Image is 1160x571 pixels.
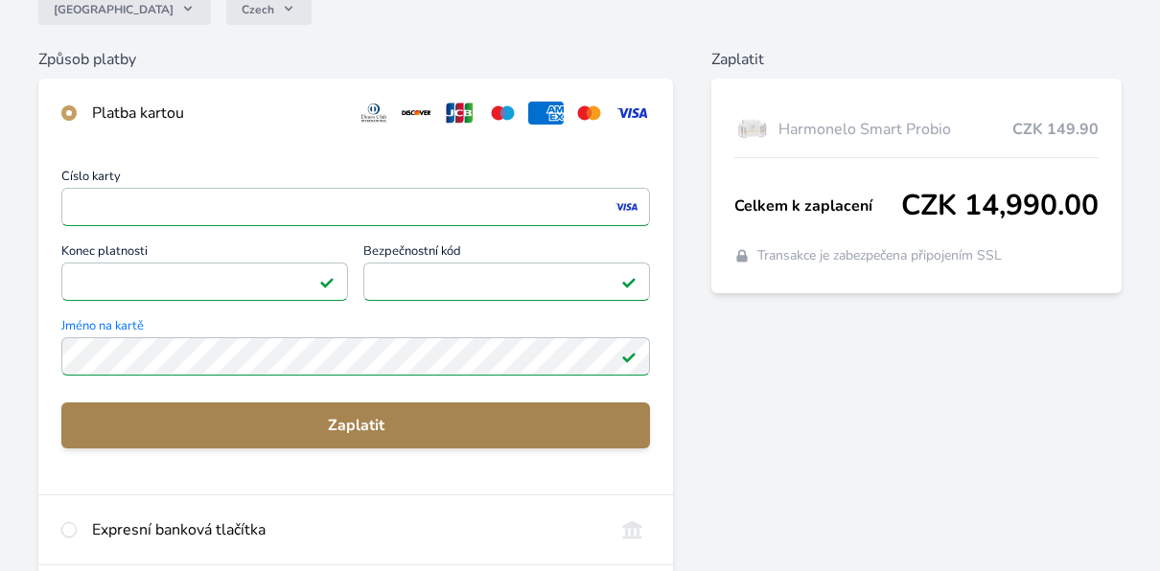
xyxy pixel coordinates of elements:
span: Jméno na kartě [61,320,650,337]
span: Harmonelo Smart Probio [778,118,1012,141]
span: CZK 149.90 [1012,118,1099,141]
img: Platné pole [621,349,637,364]
img: visa [614,198,639,216]
img: Box-6-lahvi-SMART-PROBIO-1_(1)-lo.png [734,105,771,153]
h6: Zaplatit [711,48,1122,71]
img: onlineBanking_CZ.svg [615,518,650,541]
span: Transakce je zabezpečena připojením SSL [757,246,1002,265]
img: maestro.svg [485,102,521,125]
input: Jméno na kartěPlatné pole [61,337,650,376]
img: Platné pole [621,274,637,289]
img: amex.svg [528,102,564,125]
div: Expresní banková tlačítka [92,518,599,541]
span: Zaplatit [77,414,635,437]
div: Platba kartou [92,102,341,125]
img: mc.svg [571,102,607,125]
span: Celkem k zaplacení [734,194,901,217]
h6: Způsob platby [38,48,673,71]
button: Zaplatit [61,402,650,448]
img: Platné pole [319,274,335,289]
img: discover.svg [399,102,434,125]
span: Číslo karty [61,171,650,188]
iframe: Iframe pro datum vypršení platnosti [70,268,339,295]
span: CZK 14,990.00 [901,189,1099,223]
span: Konec platnosti [61,245,348,263]
iframe: Iframe pro bezpečnostní kód [372,268,641,295]
span: [GEOGRAPHIC_DATA] [54,2,174,17]
span: Czech [242,2,274,17]
img: visa.svg [615,102,650,125]
img: diners.svg [357,102,392,125]
span: Bezpečnostní kód [363,245,650,263]
img: jcb.svg [442,102,477,125]
iframe: Iframe pro číslo karty [70,194,641,220]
